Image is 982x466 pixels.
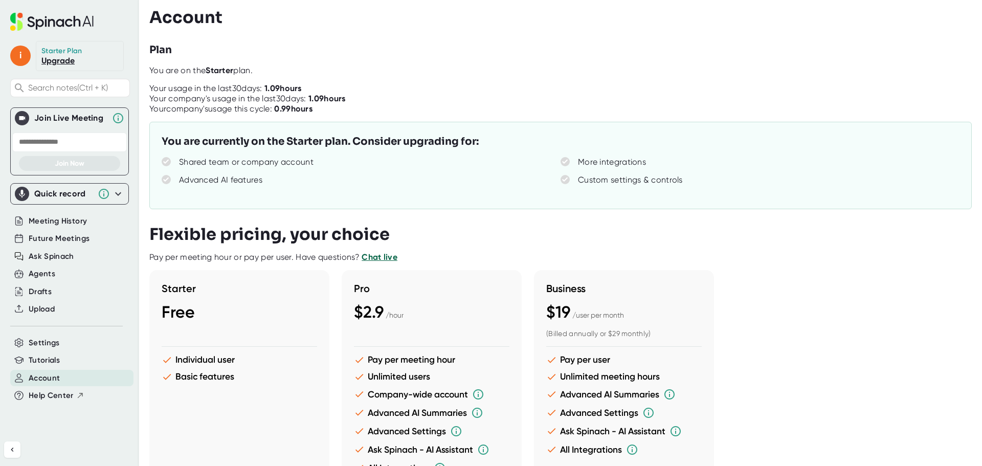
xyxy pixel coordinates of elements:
[149,8,222,27] h3: Account
[162,134,479,149] h3: You are currently on the Starter plan. Consider upgrading for:
[354,443,509,456] li: Ask Spinach - AI Assistant
[386,311,404,319] span: / hour
[41,47,82,56] div: Starter Plan
[206,65,233,75] b: Starter
[149,252,397,262] div: Pay per meeting hour or pay per user. Have questions?
[29,268,55,280] button: Agents
[162,302,195,322] span: Free
[308,94,346,103] b: 1.09 hours
[34,189,93,199] div: Quick record
[17,113,27,123] img: Join Live Meeting
[354,282,509,295] h3: Pro
[546,388,702,401] li: Advanced AI Summaries
[354,425,509,437] li: Advanced Settings
[55,159,84,168] span: Join Now
[354,302,384,322] span: $2.9
[546,329,702,339] div: (Billed annually or $29 monthly)
[149,104,313,114] div: Your company's usage this cycle:
[354,407,509,419] li: Advanced AI Summaries
[546,371,702,382] li: Unlimited meeting hours
[29,372,60,384] button: Account
[546,282,702,295] h3: Business
[179,157,314,167] div: Shared team or company account
[572,311,624,319] span: / user per month
[29,286,52,298] button: Drafts
[149,42,172,58] h3: Plan
[15,108,124,128] div: Join Live MeetingJoin Live Meeting
[578,157,646,167] div: More integrations
[362,252,397,262] a: Chat live
[354,354,509,365] li: Pay per meeting hour
[546,354,702,365] li: Pay per user
[29,390,84,402] button: Help Center
[179,175,262,185] div: Advanced AI features
[162,371,317,382] li: Basic features
[29,215,87,227] button: Meeting History
[29,251,74,262] button: Ask Spinach
[29,233,90,245] button: Future Meetings
[149,94,346,104] div: Your company's usage in the last 30 days:
[4,441,20,458] button: Collapse sidebar
[149,83,302,94] div: Your usage in the last 30 days:
[149,225,390,244] h3: Flexible pricing, your choice
[29,390,74,402] span: Help Center
[354,371,509,382] li: Unlimited users
[274,104,313,114] b: 0.99 hours
[578,175,683,185] div: Custom settings & controls
[29,303,55,315] button: Upload
[354,388,509,401] li: Company-wide account
[162,282,317,295] h3: Starter
[15,184,124,204] div: Quick record
[28,83,127,93] span: Search notes (Ctrl + K)
[546,407,702,419] li: Advanced Settings
[162,354,317,365] li: Individual user
[19,156,120,171] button: Join Now
[546,302,570,322] span: $19
[10,46,31,66] span: i
[264,83,302,93] b: 1.09 hours
[41,56,75,65] a: Upgrade
[34,113,107,123] div: Join Live Meeting
[149,65,253,75] span: You are on the plan.
[546,425,702,437] li: Ask Spinach - AI Assistant
[29,337,60,349] button: Settings
[29,354,60,366] button: Tutorials
[546,443,702,456] li: All Integrations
